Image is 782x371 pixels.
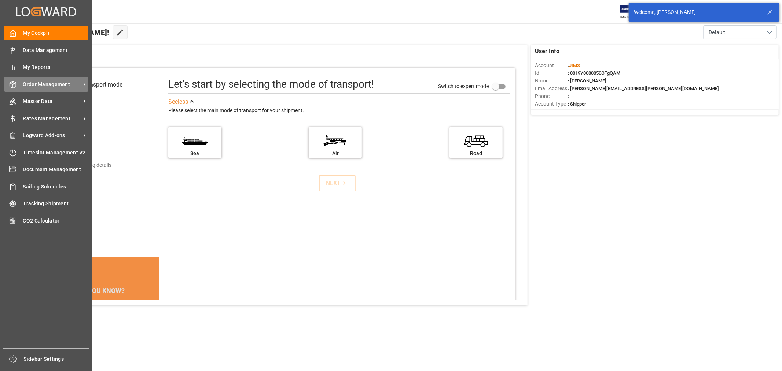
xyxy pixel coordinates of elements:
[319,175,356,191] button: NEXT
[23,149,89,157] span: Timeslot Management V2
[4,213,88,228] a: CO2 Calculator
[23,166,89,173] span: Document Management
[66,80,122,89] div: Select transport mode
[703,25,777,39] button: open menu
[568,78,606,84] span: : [PERSON_NAME]
[535,100,568,108] span: Account Type
[535,85,568,92] span: Email Address
[535,69,568,77] span: Id
[535,77,568,85] span: Name
[4,43,88,57] a: Data Management
[149,298,159,351] button: next slide / item
[4,145,88,159] a: Timeslot Management V2
[4,196,88,211] a: Tracking Shipment
[569,63,580,68] span: JIMS
[634,8,760,16] div: Welcome, [PERSON_NAME]
[41,283,159,298] div: DID YOU KNOW?
[23,115,81,122] span: Rates Management
[709,29,725,36] span: Default
[326,179,348,188] div: NEXT
[438,83,489,89] span: Switch to expert mode
[23,200,89,207] span: Tracking Shipment
[4,60,88,74] a: My Reports
[23,81,81,88] span: Order Management
[4,162,88,177] a: Document Management
[23,217,89,225] span: CO2 Calculator
[4,26,88,40] a: My Cockpit
[453,150,499,157] div: Road
[168,106,510,115] div: Please select the main mode of transport for your shipment.
[172,150,218,157] div: Sea
[568,101,586,107] span: : Shipper
[23,29,89,37] span: My Cockpit
[535,92,568,100] span: Phone
[568,70,620,76] span: : 0019Y0000050OTgQAM
[535,62,568,69] span: Account
[23,183,89,191] span: Sailing Schedules
[568,86,719,91] span: : [PERSON_NAME][EMAIL_ADDRESS][PERSON_NAME][DOMAIN_NAME]
[168,77,374,92] div: Let's start by selecting the mode of transport!
[4,179,88,194] a: Sailing Schedules
[23,63,89,71] span: My Reports
[535,47,559,56] span: User Info
[23,47,89,54] span: Data Management
[24,355,89,363] span: Sidebar Settings
[23,132,81,139] span: Logward Add-ons
[620,5,645,18] img: Exertis%20JAM%20-%20Email%20Logo.jpg_1722504956.jpg
[50,298,151,342] div: The energy needed to power one large container ship across the ocean in a single day is the same ...
[168,98,188,106] div: See less
[568,93,574,99] span: : —
[312,150,358,157] div: Air
[23,98,81,105] span: Master Data
[568,63,580,68] span: :
[30,25,109,39] span: Hello [PERSON_NAME]!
